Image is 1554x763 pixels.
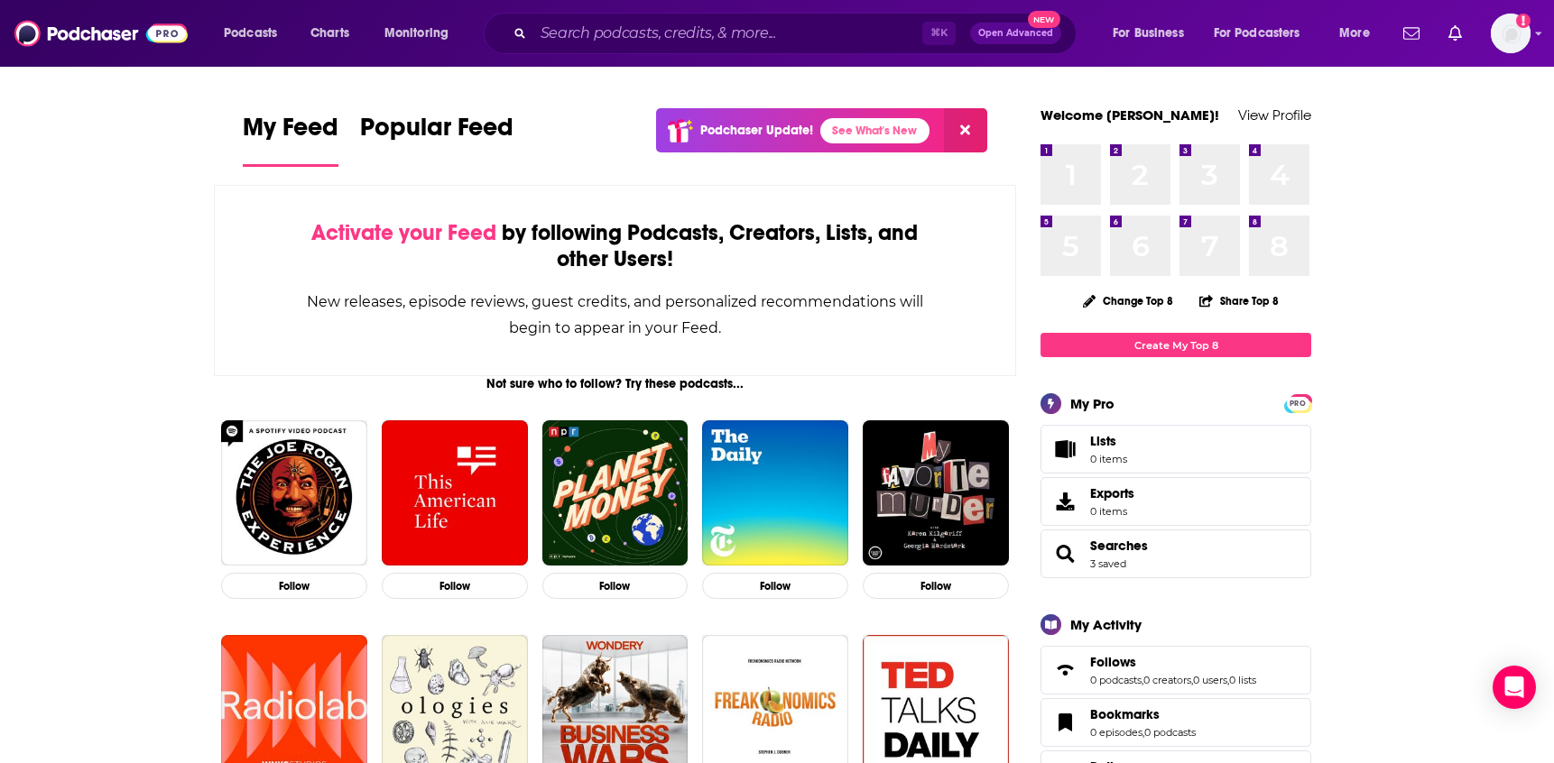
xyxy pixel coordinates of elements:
a: 0 podcasts [1144,726,1196,739]
div: Not sure who to follow? Try these podcasts... [214,376,1016,391]
span: Exports [1047,489,1083,514]
div: My Activity [1070,616,1142,633]
span: For Podcasters [1214,21,1300,46]
span: , [1142,726,1144,739]
a: Bookmarks [1047,710,1083,735]
img: The Joe Rogan Experience [221,420,367,566]
a: Popular Feed [360,112,513,167]
span: Searches [1041,529,1311,578]
a: 3 saved [1090,557,1126,570]
span: Lists [1047,437,1083,462]
span: Open Advanced [978,29,1053,38]
span: 0 items [1090,505,1134,518]
img: The Daily [702,420,848,566]
svg: Add a profile image [1516,14,1531,28]
button: Open AdvancedNew [970,23,1061,44]
span: Popular Feed [360,112,513,153]
a: Show notifications dropdown [1441,18,1469,49]
button: Follow [702,573,848,599]
div: New releases, episode reviews, guest credits, and personalized recommendations will begin to appe... [305,289,925,341]
a: Charts [299,19,360,48]
span: Lists [1090,433,1127,449]
a: Exports [1041,477,1311,526]
span: Bookmarks [1090,706,1160,722]
span: Bookmarks [1041,698,1311,747]
span: Follows [1090,654,1136,670]
span: Charts [310,21,349,46]
a: Create My Top 8 [1041,333,1311,357]
button: Show profile menu [1491,14,1531,53]
span: 0 items [1090,453,1127,465]
div: Search podcasts, credits, & more... [501,13,1094,54]
img: Planet Money [542,420,689,566]
span: , [1142,674,1143,686]
a: My Feed [243,112,338,167]
button: open menu [1202,19,1327,48]
span: Lists [1090,433,1116,449]
button: open menu [211,19,301,48]
span: More [1339,21,1370,46]
a: Searches [1090,538,1148,554]
span: PRO [1287,397,1309,410]
span: My Feed [243,112,338,153]
a: 0 users [1193,674,1227,686]
div: My Pro [1070,395,1115,412]
span: Follows [1041,646,1311,694]
span: Logged in as awallresonate [1491,14,1531,53]
a: 0 episodes [1090,726,1142,739]
button: Change Top 8 [1072,290,1184,312]
a: Welcome [PERSON_NAME]! [1041,106,1219,124]
a: Searches [1047,541,1083,566]
a: 0 creators [1143,674,1191,686]
a: PRO [1287,396,1309,409]
input: Search podcasts, credits, & more... [533,19,922,48]
span: ⌘ K [922,22,956,45]
a: See What's New [820,118,930,143]
img: Podchaser - Follow, Share and Rate Podcasts [14,16,188,51]
span: Monitoring [384,21,449,46]
span: Exports [1090,485,1134,501]
a: Lists [1041,425,1311,473]
a: Follows [1090,654,1256,670]
span: Activate your Feed [311,219,496,246]
a: Follows [1047,657,1083,683]
img: User Profile [1491,14,1531,53]
button: Follow [382,573,528,599]
a: View Profile [1238,106,1311,124]
a: 0 lists [1229,674,1256,686]
button: Share Top 8 [1198,283,1280,318]
a: Bookmarks [1090,706,1196,722]
button: Follow [221,573,367,599]
div: Open Intercom Messenger [1493,666,1536,709]
span: , [1191,674,1193,686]
img: My Favorite Murder with Karen Kilgariff and Georgia Hardstark [863,420,1009,566]
button: open menu [1100,19,1207,48]
span: For Business [1113,21,1184,46]
span: Podcasts [224,21,277,46]
button: Follow [542,573,689,599]
img: This American Life [382,420,528,566]
button: Follow [863,573,1009,599]
button: open menu [1327,19,1392,48]
div: by following Podcasts, Creators, Lists, and other Users! [305,220,925,272]
button: open menu [372,19,472,48]
span: New [1028,11,1060,28]
a: Show notifications dropdown [1396,18,1427,49]
p: Podchaser Update! [700,123,813,138]
span: , [1227,674,1229,686]
a: 0 podcasts [1090,674,1142,686]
